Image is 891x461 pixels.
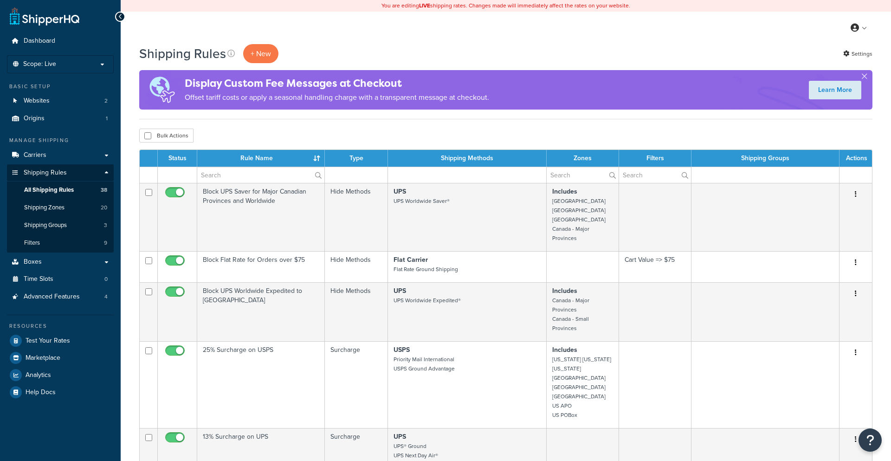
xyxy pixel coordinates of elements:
small: UPS Worldwide Expedited® [394,296,461,305]
a: Shipping Rules [7,164,114,182]
div: Basic Setup [7,83,114,91]
td: Surcharge [325,341,388,428]
span: 20 [101,204,107,212]
p: Offset tariff costs or apply a seasonal handling charge with a transparent message at checkout. [185,91,489,104]
div: Manage Shipping [7,136,114,144]
li: Advanced Features [7,288,114,305]
b: LIVE [419,1,430,10]
span: 9 [104,239,107,247]
span: Scope: Live [23,60,56,68]
li: Time Slots [7,271,114,288]
a: Learn More [809,81,861,99]
th: Zones [547,150,620,167]
a: Carriers [7,147,114,164]
span: Test Your Rates [26,337,70,345]
div: Resources [7,322,114,330]
th: Rule Name : activate to sort column ascending [197,150,325,167]
span: Help Docs [26,389,56,396]
th: Status [158,150,197,167]
span: Filters [24,239,40,247]
span: Websites [24,97,50,105]
td: Cart Value => $75 [619,251,691,282]
a: Help Docs [7,384,114,401]
a: Settings [843,47,872,60]
a: Boxes [7,253,114,271]
a: ShipperHQ Home [10,7,79,26]
input: Search [547,167,619,183]
small: [GEOGRAPHIC_DATA] [GEOGRAPHIC_DATA] [GEOGRAPHIC_DATA] Canada - Major Provinces [552,197,606,242]
span: Shipping Rules [24,169,67,177]
strong: Includes [552,345,577,355]
span: Boxes [24,258,42,266]
th: Shipping Methods [388,150,546,167]
li: Websites [7,92,114,110]
button: Bulk Actions [139,129,194,143]
th: Actions [839,150,872,167]
small: UPS Worldwide Saver® [394,197,450,205]
th: Shipping Groups [691,150,839,167]
strong: Includes [552,286,577,296]
span: Shipping Groups [24,221,67,229]
button: Open Resource Center [859,429,882,452]
img: duties-banner-06bc72dcb5fe05cb3f9472aba00be2ae8eb53ab6f0d8bb03d382ba314ac3c341.png [139,70,185,110]
small: Canada - Major Provinces Canada - Small Provinces [552,296,589,332]
a: All Shipping Rules 38 [7,182,114,199]
td: Hide Methods [325,251,388,282]
span: All Shipping Rules [24,186,74,194]
a: Origins 1 [7,110,114,127]
td: Hide Methods [325,183,388,251]
span: 2 [104,97,108,105]
span: Dashboard [24,37,55,45]
li: Shipping Zones [7,199,114,216]
a: Websites 2 [7,92,114,110]
li: Filters [7,234,114,252]
a: Time Slots 0 [7,271,114,288]
strong: UPS [394,286,406,296]
th: Type [325,150,388,167]
li: Shipping Rules [7,164,114,253]
th: Filters [619,150,691,167]
p: + New [243,44,278,63]
span: Advanced Features [24,293,80,301]
small: Priority Mail International USPS Ground Advantage [394,355,455,373]
a: Test Your Rates [7,332,114,349]
span: Shipping Zones [24,204,65,212]
span: Carriers [24,151,46,159]
li: Origins [7,110,114,127]
a: Analytics [7,367,114,383]
span: Marketplace [26,354,60,362]
td: Block UPS Worldwide Expedited to [GEOGRAPHIC_DATA] [197,282,325,341]
input: Search [619,167,691,183]
td: 25% Surcharge on USPS [197,341,325,428]
span: 3 [104,221,107,229]
a: Filters 9 [7,234,114,252]
a: Advanced Features 4 [7,288,114,305]
strong: UPS [394,432,406,442]
strong: Includes [552,187,577,196]
h1: Shipping Rules [139,45,226,63]
span: 1 [106,115,108,123]
span: 4 [104,293,108,301]
li: All Shipping Rules [7,182,114,199]
span: 38 [101,186,107,194]
input: Search [197,167,324,183]
strong: UPS [394,187,406,196]
span: Time Slots [24,275,53,283]
a: Dashboard [7,32,114,50]
td: Block Flat Rate for Orders over $75 [197,251,325,282]
span: Origins [24,115,45,123]
strong: USPS [394,345,410,355]
small: [US_STATE] [US_STATE] [US_STATE] [GEOGRAPHIC_DATA] [GEOGRAPHIC_DATA] [GEOGRAPHIC_DATA] US APO US ... [552,355,611,419]
li: Shipping Groups [7,217,114,234]
a: Shipping Zones 20 [7,199,114,216]
td: Block UPS Saver for Major Canadian Provinces and Worldwide [197,183,325,251]
a: Marketplace [7,350,114,366]
span: Analytics [26,371,51,379]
